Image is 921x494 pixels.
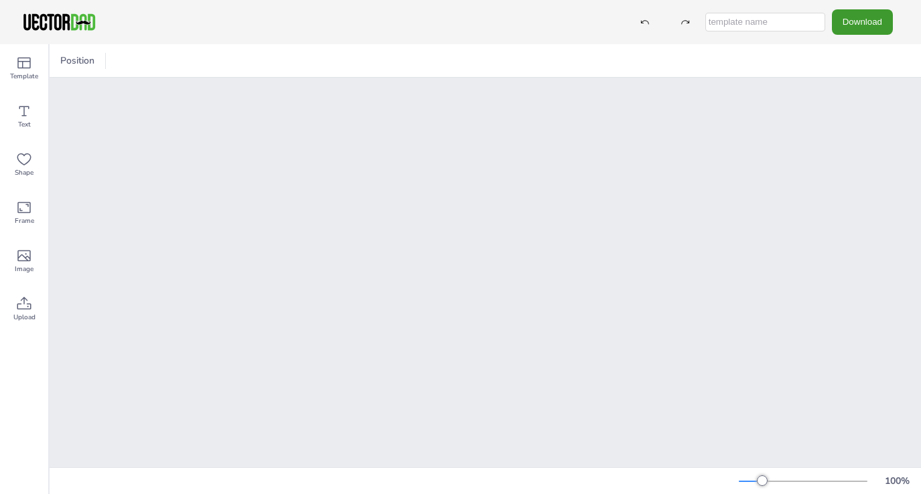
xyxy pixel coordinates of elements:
span: Position [58,54,97,67]
div: 100 % [881,475,913,487]
span: Image [15,264,33,274]
span: Text [18,119,31,130]
span: Frame [15,216,34,226]
span: Upload [13,312,36,323]
span: Template [10,71,38,82]
img: VectorDad-1.png [21,12,97,32]
input: template name [705,13,825,31]
button: Download [832,9,893,34]
span: Shape [15,167,33,178]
